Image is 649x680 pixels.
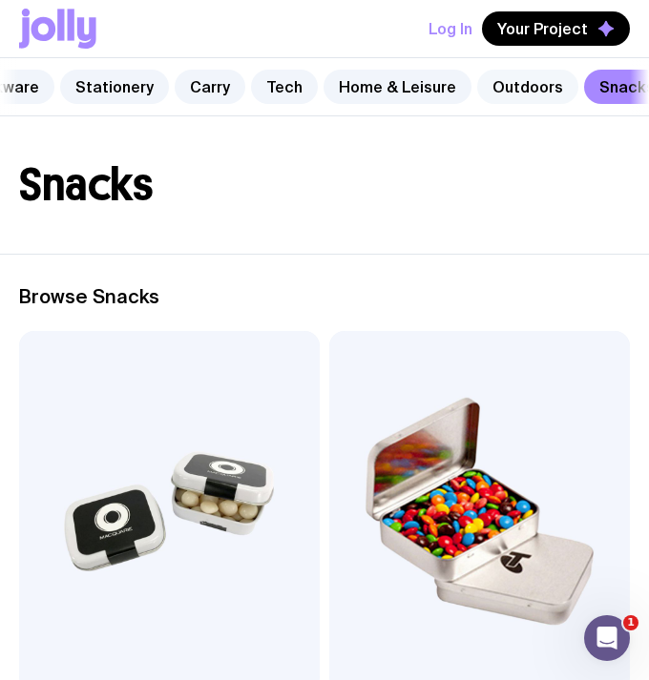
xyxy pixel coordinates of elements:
span: Your Project [497,19,588,38]
h1: Snacks [19,162,630,208]
button: Log In [429,11,472,46]
button: Your Project [482,11,630,46]
a: Home & Leisure [324,70,471,104]
a: Carry [175,70,245,104]
h2: Browse Snacks [19,285,630,308]
a: Tech [251,70,318,104]
iframe: Intercom live chat [584,615,630,661]
a: Outdoors [477,70,578,104]
a: Stationery [60,70,169,104]
span: 1 [623,615,639,630]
